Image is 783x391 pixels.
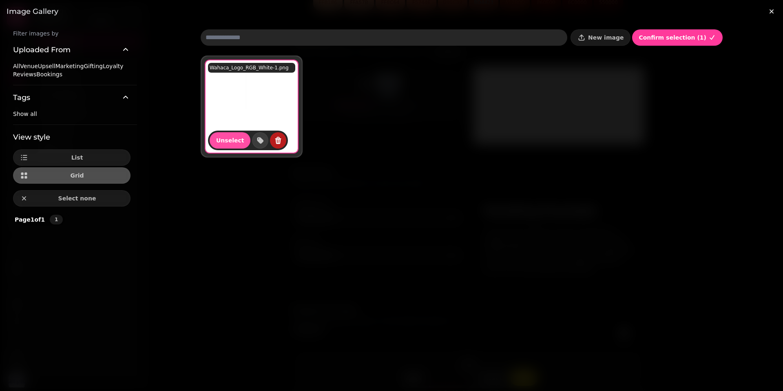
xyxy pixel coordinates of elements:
span: Unselect [216,138,244,143]
h3: View style [13,131,130,143]
button: New image [571,29,630,46]
h3: Image gallery [7,7,776,16]
nav: Pagination [50,215,63,224]
button: Uploaded From [13,38,130,62]
span: New image [588,35,624,40]
span: Reviews [13,71,36,78]
button: Tags [13,85,130,110]
img: Wahaca_Logo_RGB_White-1.png [206,60,298,153]
button: List [13,149,130,166]
span: List [31,155,124,160]
p: Page 1 of 1 [11,215,48,224]
span: Gifting [84,63,103,69]
button: delete [270,132,286,149]
div: Uploaded From [13,62,130,85]
span: All [13,63,20,69]
button: Confirm selection (1) [632,29,723,46]
div: Tags [13,110,130,124]
span: Grid [31,173,124,178]
button: Select none [13,190,130,207]
span: Venue [20,63,38,69]
label: Filter images by [7,29,137,38]
button: Grid [13,167,130,184]
span: Marketing [55,63,84,69]
span: 1 [53,217,60,222]
button: 1 [50,215,63,224]
span: Select none [31,195,124,201]
span: Confirm selection ( 1 ) [639,35,706,40]
span: Upsell [38,63,55,69]
span: Loyalty [103,63,124,69]
p: Wahaca_Logo_RGB_White-1.png [210,64,289,71]
span: Show all [13,111,37,117]
button: Unselect [210,132,250,149]
span: Bookings [36,71,62,78]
